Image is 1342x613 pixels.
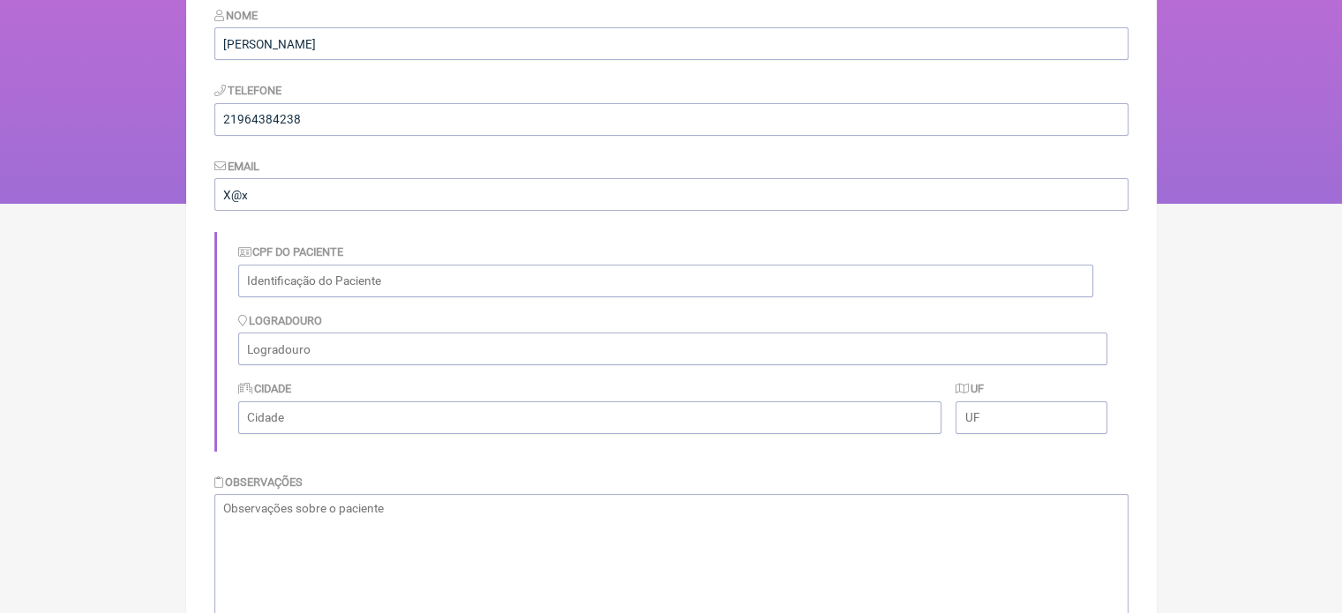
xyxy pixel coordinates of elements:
label: CPF do Paciente [238,245,344,258]
label: Telefone [214,84,282,97]
label: Email [214,160,260,173]
input: 21 9124 2137 [214,103,1128,136]
input: UF [956,401,1106,434]
input: Nome do Paciente [214,27,1128,60]
input: paciente@email.com [214,178,1128,211]
input: Identificação do Paciente [238,265,1093,297]
input: Cidade [238,401,942,434]
label: UF [956,382,984,395]
input: Logradouro [238,333,1107,365]
label: Observações [214,475,304,489]
label: Cidade [238,382,292,395]
label: Nome [214,9,259,22]
label: Logradouro [238,314,323,327]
